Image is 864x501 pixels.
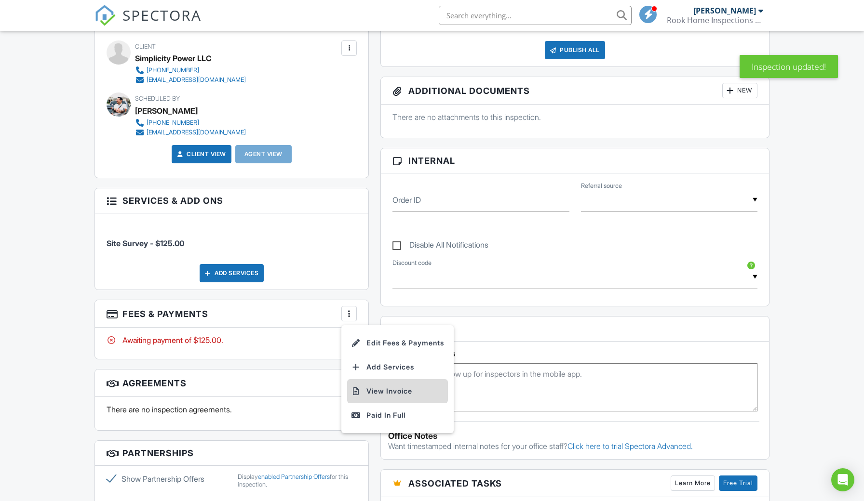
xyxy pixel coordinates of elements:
li: Manual fee: Site Survey [107,221,357,256]
label: Referral source [581,182,622,190]
label: Order ID [392,195,421,205]
h3: Additional Documents [381,77,769,105]
div: Awaiting payment of $125.00. [107,335,357,345]
span: SPECTORA [122,5,202,25]
a: [EMAIL_ADDRESS][DOMAIN_NAME] [135,128,246,137]
h3: Agreements [95,369,368,397]
span: Site Survey - $125.00 [107,238,184,248]
a: Free Trial [719,475,757,491]
h5: Inspector Notes [392,349,757,358]
h3: Services & Add ons [95,188,368,213]
a: [PHONE_NUMBER] [135,118,246,128]
a: enabled Partnership Offers [258,473,330,480]
div: Rook Home Inspections LLC [667,15,763,25]
div: New [722,83,757,98]
a: Click here to trial Spectora Advanced. [567,441,693,451]
div: Inspection updated! [740,55,838,78]
div: Office Notes [388,431,762,441]
p: Want timestamped internal notes for your office staff? [388,441,762,451]
div: [PERSON_NAME] [135,104,198,118]
span: Client [135,43,156,50]
p: There are no inspection agreements. [107,404,357,415]
div: Display for this inspection. [238,473,357,488]
span: Associated Tasks [408,477,502,490]
img: The Best Home Inspection Software - Spectora [94,5,116,26]
div: [EMAIL_ADDRESS][DOMAIN_NAME] [147,76,246,84]
a: [EMAIL_ADDRESS][DOMAIN_NAME] [135,75,246,85]
div: [PHONE_NUMBER] [147,119,199,127]
div: [PERSON_NAME] [693,6,756,15]
div: Publish All [545,41,605,59]
a: Client View [175,149,226,159]
a: SPECTORA [94,13,202,33]
h3: Internal [381,148,769,173]
input: Search everything... [439,6,632,25]
label: Discount code [392,259,432,267]
div: Open Intercom Messenger [831,468,854,491]
h3: Fees & Payments [95,300,368,328]
span: Scheduled By [135,95,180,102]
p: There are no attachments to this inspection. [392,112,757,122]
label: Show Partnership Offers [107,473,226,485]
a: Learn More [671,475,715,491]
div: Add Services [200,264,264,282]
h3: Partnerships [95,441,368,466]
h3: Notes [381,316,769,342]
div: [PHONE_NUMBER] [147,66,199,74]
label: Disable All Notifications [392,240,488,252]
div: Simplicity Power LLC [135,51,212,66]
div: [EMAIL_ADDRESS][DOMAIN_NAME] [147,129,246,136]
a: [PHONE_NUMBER] [135,66,246,75]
